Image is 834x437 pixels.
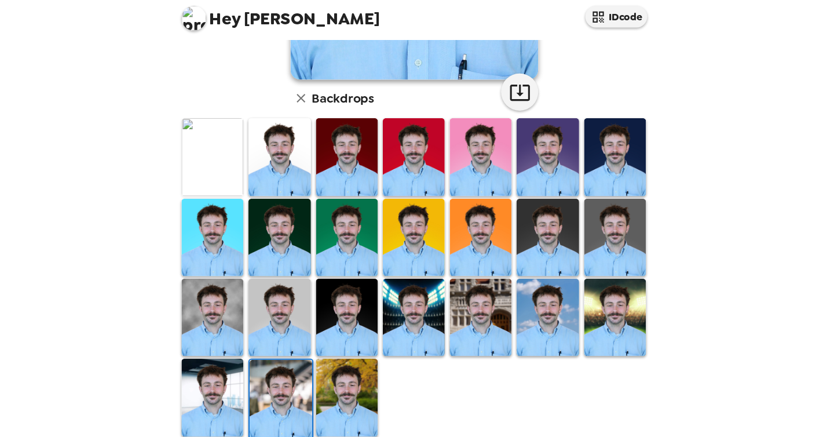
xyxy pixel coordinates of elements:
[577,17,635,38] button: IDcode
[199,122,257,195] img: Original
[199,17,222,41] img: profile pic
[199,12,385,38] span: [PERSON_NAME]
[321,94,379,113] h6: Backdrops
[225,19,254,40] span: Hey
